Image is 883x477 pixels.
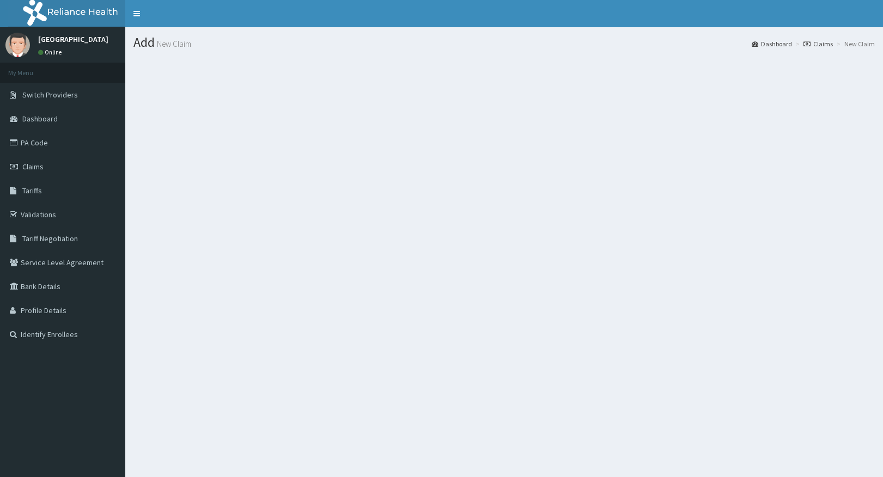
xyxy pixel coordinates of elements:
[38,48,64,56] a: Online
[155,40,191,48] small: New Claim
[22,90,78,100] span: Switch Providers
[22,114,58,124] span: Dashboard
[38,35,108,43] p: [GEOGRAPHIC_DATA]
[22,234,78,243] span: Tariff Negotiation
[5,33,30,57] img: User Image
[834,39,875,48] li: New Claim
[803,39,833,48] a: Claims
[22,162,44,172] span: Claims
[22,186,42,195] span: Tariffs
[133,35,875,50] h1: Add
[752,39,792,48] a: Dashboard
